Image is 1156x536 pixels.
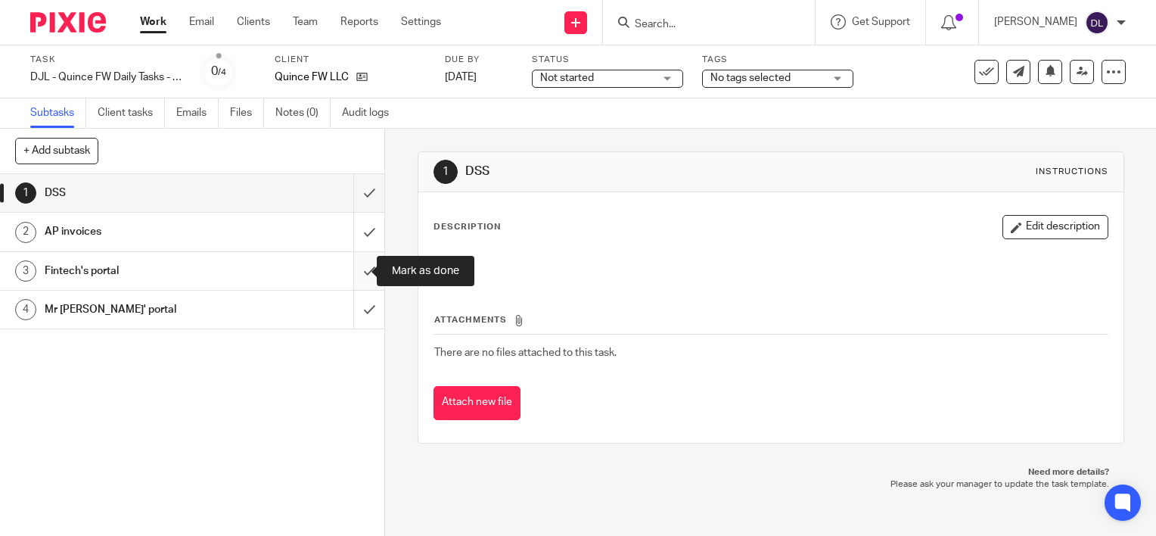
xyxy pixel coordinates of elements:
img: svg%3E [1085,11,1109,35]
div: 4 [15,299,36,320]
span: No tags selected [710,73,791,83]
span: Not started [540,73,594,83]
button: Attach new file [433,386,521,420]
div: Instructions [1036,166,1108,178]
img: Pixie [30,12,106,33]
button: Edit description [1002,215,1108,239]
div: 3 [15,260,36,282]
div: 2 [15,222,36,243]
a: Emails [176,98,219,128]
span: Get Support [852,17,910,27]
span: [DATE] [445,72,477,83]
p: [PERSON_NAME] [994,14,1077,30]
a: Work [140,14,166,30]
h1: Fintech's portal [45,260,241,282]
div: 0 [211,63,226,80]
h1: Mr [PERSON_NAME]' portal [45,298,241,321]
a: Audit logs [342,98,400,128]
label: Due by [445,54,513,66]
a: Team [293,14,318,30]
h1: DSS [465,164,803,179]
h1: DSS [45,182,241,204]
span: Attachments [434,316,507,324]
a: Settings [401,14,441,30]
label: Client [275,54,426,66]
a: Client tasks [98,98,165,128]
label: Task [30,54,182,66]
label: Tags [702,54,853,66]
h1: AP invoices [45,220,241,243]
span: There are no files attached to this task. [434,347,617,358]
label: Status [532,54,683,66]
button: + Add subtask [15,138,98,164]
p: Quince FW LLC [275,70,349,85]
p: Need more details? [433,466,1109,478]
div: DJL - Quince FW Daily Tasks - [DATE] [30,70,182,85]
p: Please ask your manager to update the task template. [433,478,1109,491]
div: DJL - Quince FW Daily Tasks - Monday [30,70,182,85]
small: /4 [218,68,226,76]
a: Email [189,14,214,30]
a: Subtasks [30,98,86,128]
div: 1 [15,182,36,204]
a: Reports [340,14,378,30]
a: Notes (0) [275,98,331,128]
a: Files [230,98,264,128]
input: Search [633,18,769,32]
div: 1 [433,160,458,184]
a: Clients [237,14,270,30]
p: Description [433,221,501,233]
